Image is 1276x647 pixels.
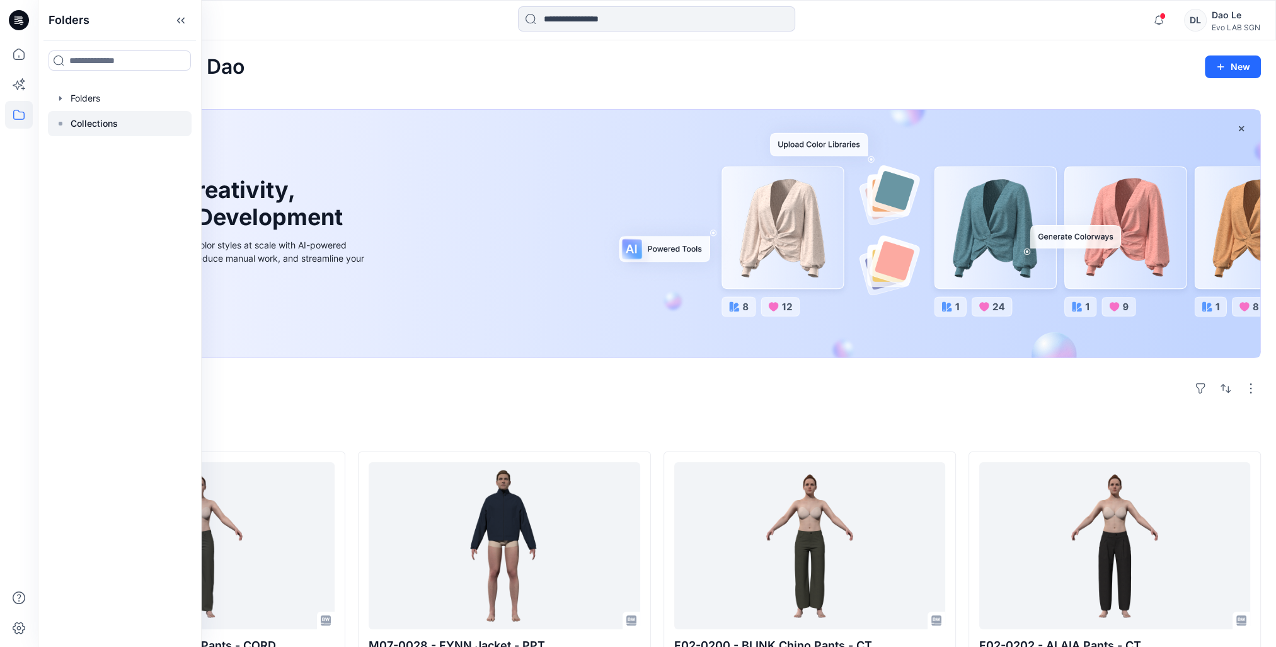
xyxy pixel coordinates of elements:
[84,293,367,318] a: Discover more
[84,177,348,231] h1: Unleash Creativity, Speed Up Development
[1184,9,1207,32] div: DL
[1212,23,1260,32] div: Evo LAB SGN
[84,238,367,278] div: Explore ideas faster and recolor styles at scale with AI-powered tools that boost creativity, red...
[71,116,118,131] p: Collections
[979,462,1250,629] a: F02-0202 - ALAIA Pants - CT
[1205,55,1261,78] button: New
[53,424,1261,439] h4: Styles
[1212,8,1260,23] div: Dao Le
[674,462,945,629] a: F02-0200 - BLINK Chino Pants - CT
[369,462,640,629] a: M07-0028 - FYNN Jacket - PPT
